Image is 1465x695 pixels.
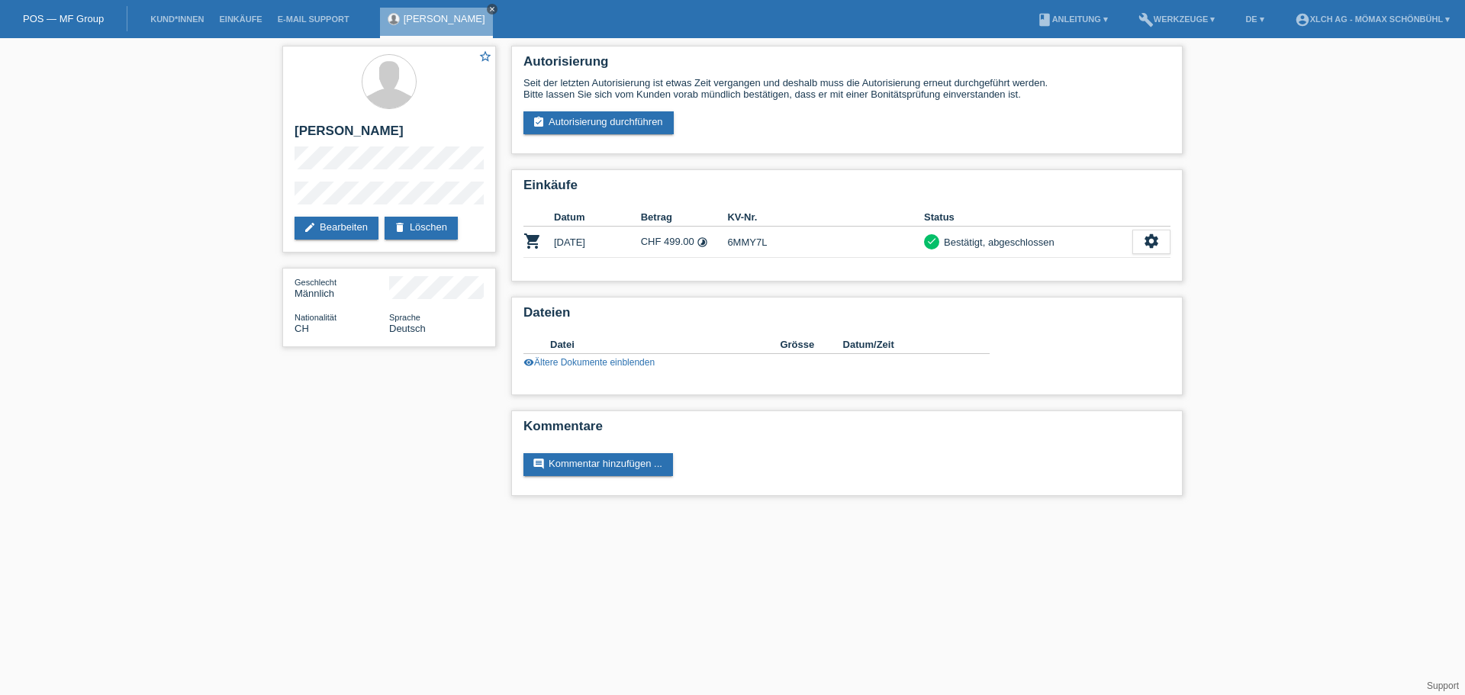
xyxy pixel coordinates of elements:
[295,217,378,240] a: editBearbeiten
[385,217,458,240] a: deleteLöschen
[926,236,937,246] i: check
[1427,681,1459,691] a: Support
[295,323,309,334] span: Schweiz
[554,227,641,258] td: [DATE]
[1295,12,1310,27] i: account_circle
[1029,14,1116,24] a: bookAnleitung ▾
[478,50,492,66] a: star_border
[523,419,1170,442] h2: Kommentare
[523,305,1170,328] h2: Dateien
[843,336,968,354] th: Datum/Zeit
[523,453,673,476] a: commentKommentar hinzufügen ...
[1238,14,1271,24] a: DE ▾
[533,458,545,470] i: comment
[523,357,534,368] i: visibility
[523,111,674,134] a: assignment_turned_inAutorisierung durchführen
[389,313,420,322] span: Sprache
[523,232,542,250] i: POSP00009645
[1143,233,1160,249] i: settings
[295,276,389,299] div: Männlich
[727,227,924,258] td: 6MMY7L
[550,336,780,354] th: Datei
[143,14,211,24] a: Kund*innen
[295,278,336,287] span: Geschlecht
[641,208,728,227] th: Betrag
[389,323,426,334] span: Deutsch
[939,234,1054,250] div: Bestätigt, abgeschlossen
[727,208,924,227] th: KV-Nr.
[1287,14,1457,24] a: account_circleXLCH AG - Mömax Schönbühl ▾
[295,313,336,322] span: Nationalität
[404,13,485,24] a: [PERSON_NAME]
[487,4,497,14] a: close
[523,54,1170,77] h2: Autorisierung
[523,77,1170,100] div: Seit der letzten Autorisierung ist etwas Zeit vergangen und deshalb muss die Autorisierung erneut...
[924,208,1132,227] th: Status
[780,336,842,354] th: Grösse
[295,124,484,146] h2: [PERSON_NAME]
[1037,12,1052,27] i: book
[554,208,641,227] th: Datum
[697,236,708,248] i: Fixe Raten - Zinsübernahme durch Kunde (12 Raten)
[23,13,104,24] a: POS — MF Group
[488,5,496,13] i: close
[478,50,492,63] i: star_border
[1131,14,1223,24] a: buildWerkzeuge ▾
[1138,12,1154,27] i: build
[641,227,728,258] td: CHF 499.00
[523,178,1170,201] h2: Einkäufe
[394,221,406,233] i: delete
[211,14,269,24] a: Einkäufe
[523,357,655,368] a: visibilityÄltere Dokumente einblenden
[304,221,316,233] i: edit
[533,116,545,128] i: assignment_turned_in
[270,14,357,24] a: E-Mail Support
